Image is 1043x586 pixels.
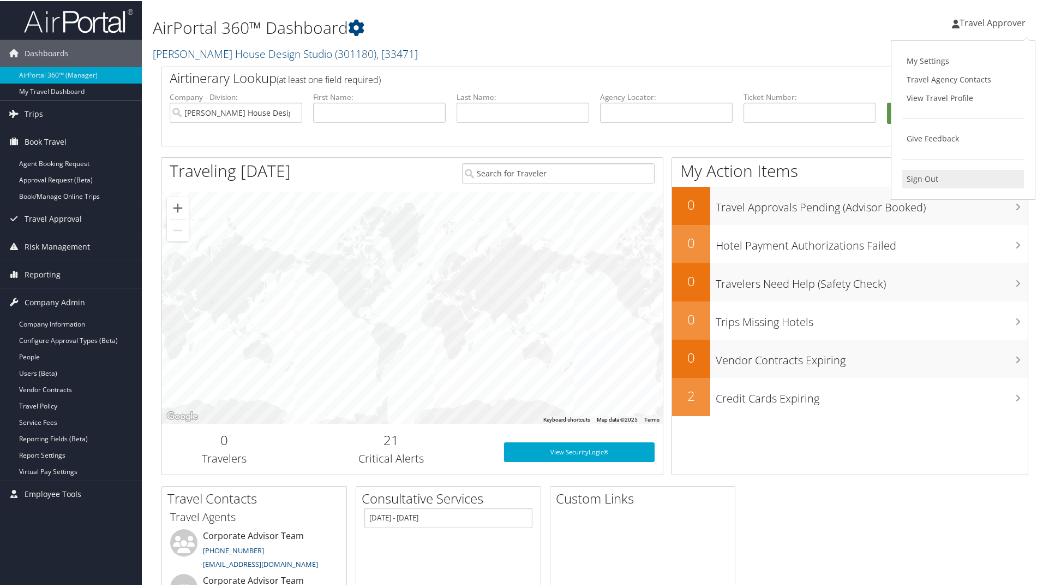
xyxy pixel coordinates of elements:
a: 0Travel Approvals Pending (Advisor Booked) [672,186,1028,224]
button: Zoom in [167,196,189,218]
label: First Name: [313,91,446,102]
h2: Custom Links [556,488,735,507]
a: [EMAIL_ADDRESS][DOMAIN_NAME] [203,558,318,568]
a: View Travel Profile [902,88,1024,106]
a: [PERSON_NAME] House Design Studio [153,45,418,60]
h2: 0 [672,194,710,213]
h3: Travel Agents [170,508,338,524]
img: airportal-logo.png [24,7,133,33]
h3: Vendor Contracts Expiring [716,346,1028,367]
label: Ticket Number: [744,91,876,102]
a: Travel Agency Contacts [902,69,1024,88]
a: 0Vendor Contracts Expiring [672,339,1028,377]
span: Reporting [25,260,61,287]
a: My Settings [902,51,1024,69]
span: Trips [25,99,43,127]
h3: Critical Alerts [295,450,488,465]
a: Terms (opens in new tab) [644,416,660,422]
h2: 0 [672,309,710,328]
h2: 0 [672,271,710,289]
h2: Airtinerary Lookup [170,68,948,86]
a: Open this area in Google Maps (opens a new window) [164,409,200,423]
a: Sign Out [902,169,1024,187]
h3: Trips Missing Hotels [716,308,1028,329]
span: Risk Management [25,232,90,259]
span: Book Travel [25,127,67,155]
a: Give Feedback [902,128,1024,147]
h1: AirPortal 360™ Dashboard [153,15,742,38]
h3: Travelers Need Help (Safety Check) [716,270,1028,291]
h2: Travel Contacts [167,488,346,507]
span: Company Admin [25,288,85,315]
h2: 0 [672,233,710,251]
a: Travel Approver [952,5,1036,38]
span: (at least one field required) [277,73,381,85]
h3: Travel Approvals Pending (Advisor Booked) [716,193,1028,214]
span: Dashboards [25,39,69,66]
h3: Hotel Payment Authorizations Failed [716,232,1028,252]
h2: Consultative Services [362,488,541,507]
h1: Traveling [DATE] [170,158,291,181]
span: Travel Approval [25,204,82,232]
a: [PHONE_NUMBER] [203,544,264,554]
a: 0Trips Missing Hotels [672,300,1028,339]
span: Employee Tools [25,480,81,507]
label: Company - Division: [170,91,302,102]
h2: 0 [170,430,279,448]
span: Travel Approver [960,16,1026,28]
h2: 0 [672,347,710,366]
h2: 2 [672,386,710,404]
span: ( 301180 ) [335,45,376,60]
span: , [ 33471 ] [376,45,418,60]
a: View SecurityLogic® [504,441,655,461]
a: 0Travelers Need Help (Safety Check) [672,262,1028,300]
button: Zoom out [167,218,189,240]
img: Google [164,409,200,423]
h3: Credit Cards Expiring [716,384,1028,405]
input: Search for Traveler [462,162,655,182]
button: Keyboard shortcuts [543,415,590,423]
li: Corporate Advisor Team [165,528,344,573]
a: 2Credit Cards Expiring [672,377,1028,415]
label: Agency Locator: [600,91,733,102]
h1: My Action Items [672,158,1028,181]
button: Search [887,102,1020,123]
label: Last Name: [457,91,589,102]
a: 0Hotel Payment Authorizations Failed [672,224,1028,262]
h3: Travelers [170,450,279,465]
h2: 21 [295,430,488,448]
span: Map data ©2025 [597,416,638,422]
